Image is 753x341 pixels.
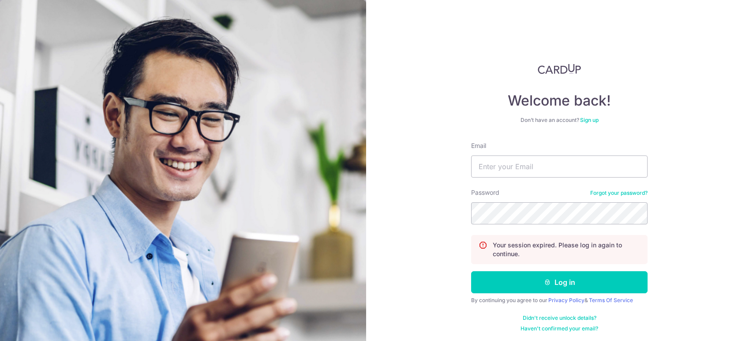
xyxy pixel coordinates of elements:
a: Terms Of Service [589,297,633,303]
a: Haven't confirmed your email? [521,325,598,332]
a: Privacy Policy [548,297,584,303]
button: Log in [471,271,648,293]
label: Email [471,141,486,150]
div: By continuing you agree to our & [471,297,648,304]
input: Enter your Email [471,155,648,178]
p: Your session expired. Please log in again to continue. [493,241,640,258]
a: Sign up [580,117,599,123]
a: Didn't receive unlock details? [523,314,596,322]
div: Don’t have an account? [471,117,648,124]
img: CardUp Logo [538,64,581,74]
label: Password [471,188,499,197]
a: Forgot your password? [590,189,648,197]
h4: Welcome back! [471,92,648,110]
